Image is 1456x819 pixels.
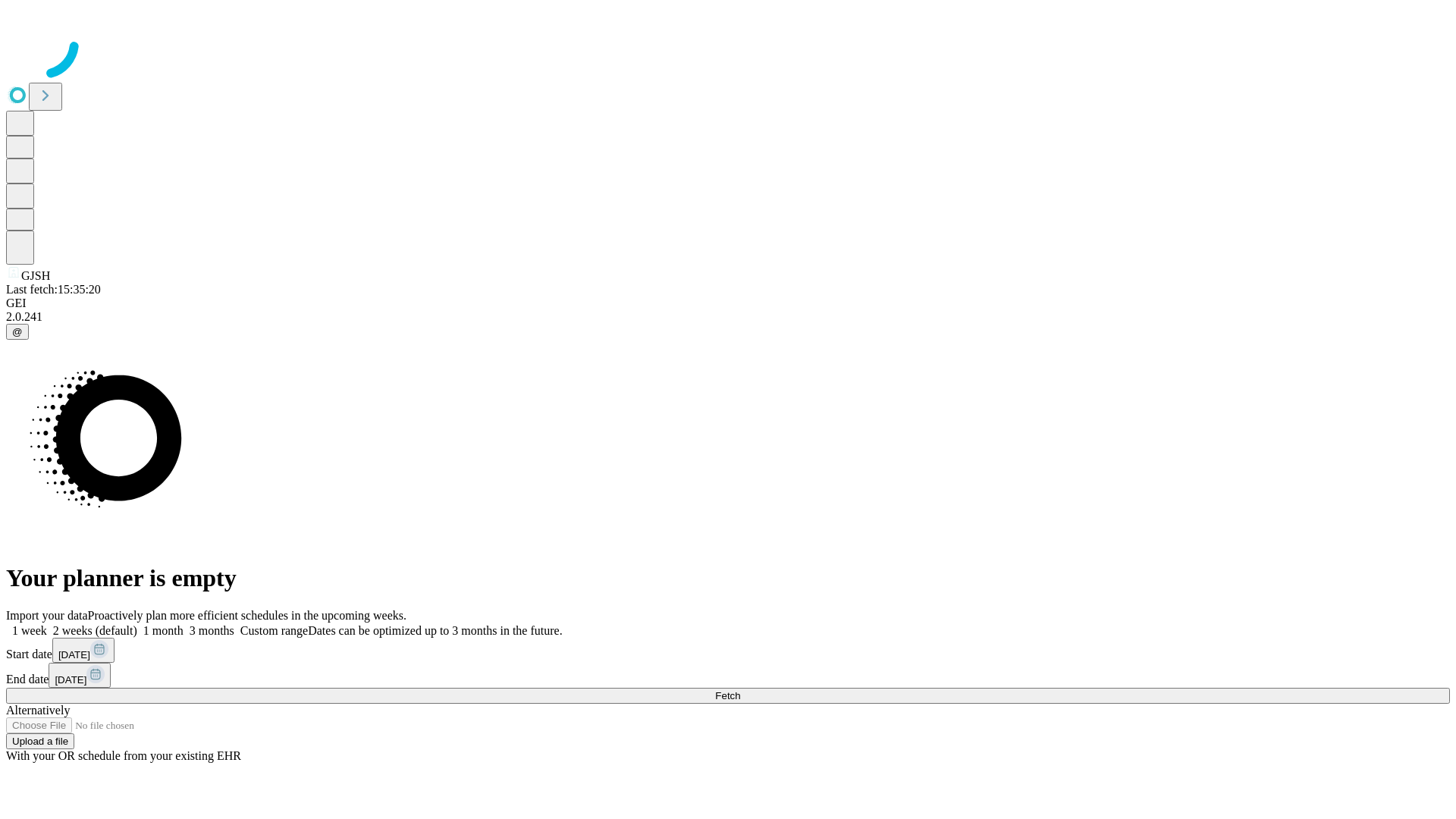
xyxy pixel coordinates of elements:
[240,624,308,637] span: Custom range
[6,733,74,749] button: Upload a file
[6,749,241,762] span: With your OR schedule from your existing EHR
[21,269,50,282] span: GJSH
[49,663,111,688] button: [DATE]
[6,688,1450,704] button: Fetch
[308,624,562,637] span: Dates can be optimized up to 3 months in the future.
[143,624,184,637] span: 1 month
[12,624,47,637] span: 1 week
[58,649,90,661] span: [DATE]
[6,564,1450,592] h1: Your planner is empty
[12,326,23,337] span: @
[6,297,1450,310] div: GEI
[6,704,70,717] span: Alternatively
[88,609,406,622] span: Proactively plan more efficient schedules in the upcoming weeks.
[55,674,86,686] span: [DATE]
[6,663,1450,688] div: End date
[6,638,1450,663] div: Start date
[715,690,740,701] span: Fetch
[190,624,234,637] span: 3 months
[6,324,29,340] button: @
[6,609,88,622] span: Import your data
[52,638,115,663] button: [DATE]
[6,310,1450,324] div: 2.0.241
[6,283,101,296] span: Last fetch: 15:35:20
[53,624,137,637] span: 2 weeks (default)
